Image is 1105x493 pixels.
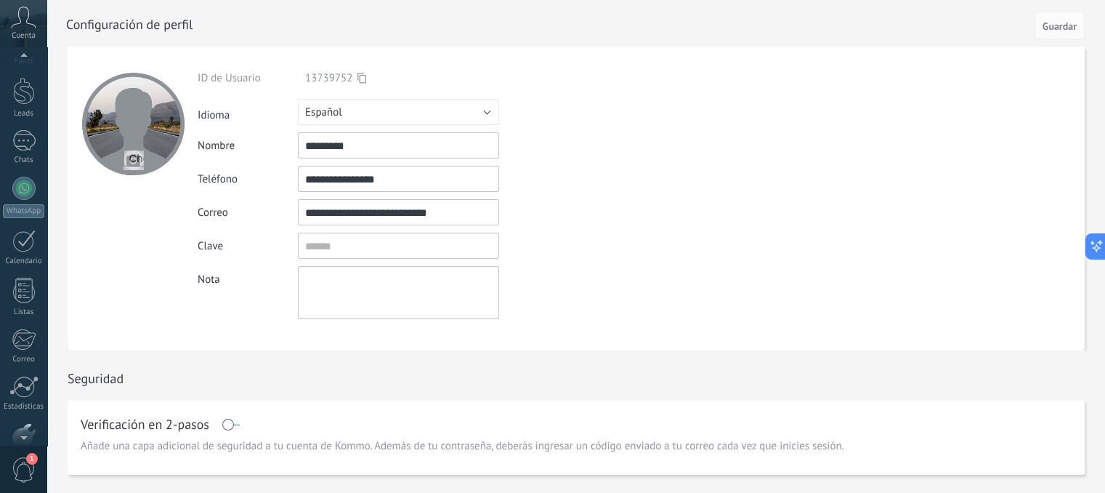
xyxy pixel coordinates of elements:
[26,453,38,465] span: 1
[1043,21,1077,31] span: Guardar
[3,257,45,266] div: Calendario
[12,31,36,41] span: Cuenta
[3,308,45,317] div: Listas
[3,402,45,412] div: Estadísticas
[198,103,298,122] div: Idioma
[198,206,298,220] div: Correo
[198,172,298,186] div: Teléfono
[198,266,298,286] div: Nota
[298,99,499,125] button: Español
[3,204,44,218] div: WhatsApp
[198,139,298,153] div: Nombre
[3,156,45,165] div: Chats
[68,370,124,387] h1: Seguridad
[3,355,45,364] div: Correo
[305,71,352,85] span: 13739752
[198,239,298,253] div: Clave
[305,105,342,119] span: Español
[81,439,844,454] span: Añade una capa adicional de seguridad a tu cuenta de Kommo. Además de tu contraseña, deberás ingr...
[81,419,209,430] h1: Verificación en 2-pasos
[1035,12,1085,39] button: Guardar
[3,109,45,119] div: Leads
[198,71,298,85] div: ID de Usuario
